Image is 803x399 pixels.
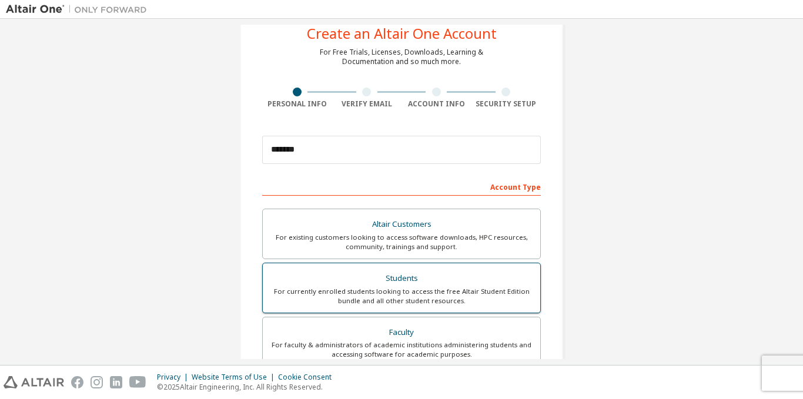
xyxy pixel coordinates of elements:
div: Account Type [262,177,541,196]
div: Account Info [401,99,471,109]
div: Security Setup [471,99,541,109]
div: Faculty [270,324,533,341]
div: For Free Trials, Licenses, Downloads, Learning & Documentation and so much more. [320,48,483,66]
div: Verify Email [332,99,402,109]
div: For currently enrolled students looking to access the free Altair Student Edition bundle and all ... [270,287,533,306]
div: Cookie Consent [278,373,339,382]
img: altair_logo.svg [4,376,64,388]
p: © 2025 Altair Engineering, Inc. All Rights Reserved. [157,382,339,392]
div: For existing customers looking to access software downloads, HPC resources, community, trainings ... [270,233,533,252]
div: Personal Info [262,99,332,109]
img: linkedin.svg [110,376,122,388]
div: Students [270,270,533,287]
div: Privacy [157,373,192,382]
div: For faculty & administrators of academic institutions administering students and accessing softwa... [270,340,533,359]
div: Website Terms of Use [192,373,278,382]
img: facebook.svg [71,376,83,388]
img: Altair One [6,4,153,15]
div: Create an Altair One Account [307,26,497,41]
img: youtube.svg [129,376,146,388]
img: instagram.svg [91,376,103,388]
div: Altair Customers [270,216,533,233]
